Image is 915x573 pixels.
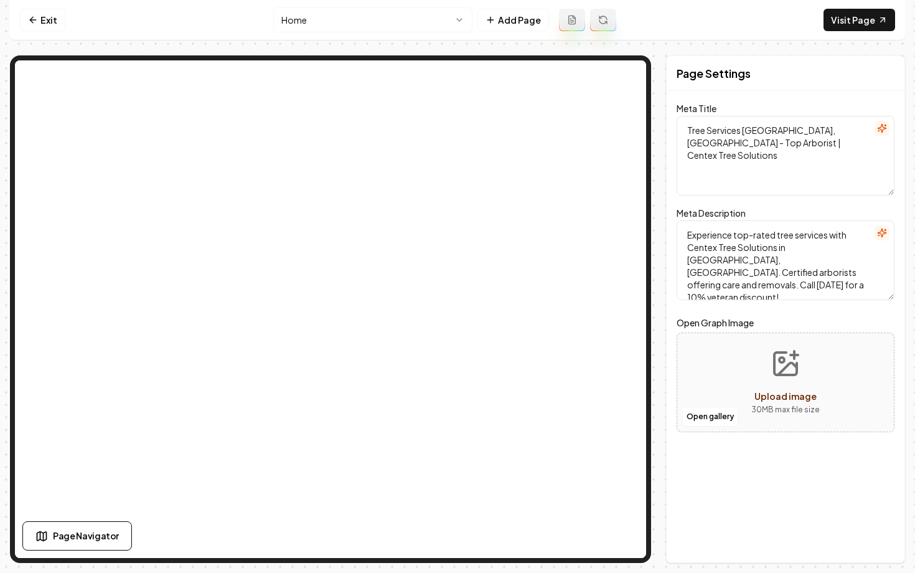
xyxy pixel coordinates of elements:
[677,65,751,82] h2: Page Settings
[22,521,132,551] button: Page Navigator
[677,207,746,219] label: Meta Description
[754,391,817,402] span: Upload image
[559,9,585,31] button: Add admin page prompt
[823,9,895,31] a: Visit Page
[590,9,616,31] button: Regenerate page
[53,529,119,542] span: Page Navigator
[751,404,820,416] p: 30 MB max file size
[677,103,716,114] label: Meta Title
[677,315,894,330] label: Open Graph Image
[682,407,738,427] button: Open gallery
[477,9,549,31] button: Add Page
[741,339,830,426] button: Upload image
[20,9,65,31] a: Exit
